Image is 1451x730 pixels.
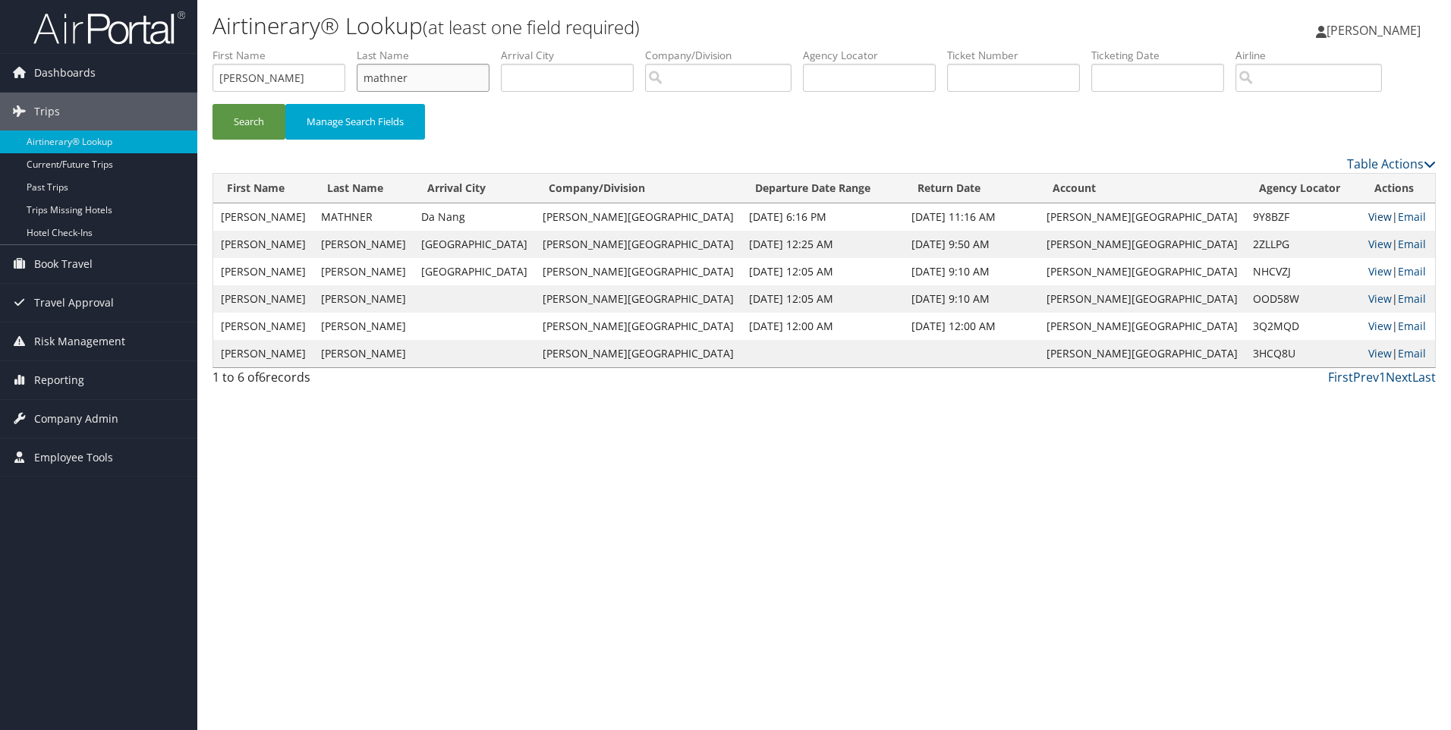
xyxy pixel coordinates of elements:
[1361,174,1435,203] th: Actions
[212,368,502,394] div: 1 to 6 of records
[1361,285,1435,313] td: |
[741,174,904,203] th: Departure Date Range: activate to sort column ascending
[1398,319,1426,333] a: Email
[212,10,1028,42] h1: Airtinerary® Lookup
[212,48,357,63] label: First Name
[1361,203,1435,231] td: |
[34,361,84,399] span: Reporting
[259,369,266,385] span: 6
[1368,319,1392,333] a: View
[34,245,93,283] span: Book Travel
[904,174,1040,203] th: Return Date: activate to sort column ascending
[34,400,118,438] span: Company Admin
[423,14,640,39] small: (at least one field required)
[1039,285,1245,313] td: [PERSON_NAME][GEOGRAPHIC_DATA]
[285,104,425,140] button: Manage Search Fields
[1361,258,1435,285] td: |
[1398,237,1426,251] a: Email
[1235,48,1393,63] label: Airline
[313,313,414,340] td: [PERSON_NAME]
[1091,48,1235,63] label: Ticketing Date
[535,285,741,313] td: [PERSON_NAME][GEOGRAPHIC_DATA]
[1245,258,1361,285] td: NHCVZJ
[535,203,741,231] td: [PERSON_NAME][GEOGRAPHIC_DATA]
[904,285,1040,313] td: [DATE] 9:10 AM
[313,340,414,367] td: [PERSON_NAME]
[904,203,1040,231] td: [DATE] 11:16 AM
[1398,346,1426,360] a: Email
[535,258,741,285] td: [PERSON_NAME][GEOGRAPHIC_DATA]
[1245,203,1361,231] td: 9Y8BZF
[213,203,313,231] td: [PERSON_NAME]
[34,54,96,92] span: Dashboards
[1412,369,1436,385] a: Last
[535,231,741,258] td: [PERSON_NAME][GEOGRAPHIC_DATA]
[213,313,313,340] td: [PERSON_NAME]
[414,203,535,231] td: Da Nang
[1245,285,1361,313] td: OOD58W
[501,48,645,63] label: Arrival City
[213,231,313,258] td: [PERSON_NAME]
[741,313,904,340] td: [DATE] 12:00 AM
[414,231,535,258] td: [GEOGRAPHIC_DATA]
[357,48,501,63] label: Last Name
[741,258,904,285] td: [DATE] 12:05 AM
[1386,369,1412,385] a: Next
[1368,264,1392,278] a: View
[803,48,947,63] label: Agency Locator
[414,174,535,203] th: Arrival City: activate to sort column ascending
[1398,291,1426,306] a: Email
[1316,8,1436,53] a: [PERSON_NAME]
[213,340,313,367] td: [PERSON_NAME]
[1245,231,1361,258] td: 2ZLLPG
[414,258,535,285] td: [GEOGRAPHIC_DATA]
[1039,231,1245,258] td: [PERSON_NAME][GEOGRAPHIC_DATA]
[1361,231,1435,258] td: |
[947,48,1091,63] label: Ticket Number
[34,93,60,131] span: Trips
[904,258,1040,285] td: [DATE] 9:10 AM
[1353,369,1379,385] a: Prev
[1327,22,1421,39] span: [PERSON_NAME]
[313,285,414,313] td: [PERSON_NAME]
[1245,340,1361,367] td: 3HCQ8U
[1368,291,1392,306] a: View
[1328,369,1353,385] a: First
[313,203,414,231] td: MATHNER
[213,174,313,203] th: First Name: activate to sort column ascending
[1398,209,1426,224] a: Email
[34,284,114,322] span: Travel Approval
[1039,203,1245,231] td: [PERSON_NAME][GEOGRAPHIC_DATA]
[1379,369,1386,385] a: 1
[1361,340,1435,367] td: |
[1398,264,1426,278] a: Email
[1039,258,1245,285] td: [PERSON_NAME][GEOGRAPHIC_DATA]
[535,174,741,203] th: Company/Division
[645,48,803,63] label: Company/Division
[904,231,1040,258] td: [DATE] 9:50 AM
[34,439,113,477] span: Employee Tools
[1245,313,1361,340] td: 3Q2MQD
[313,258,414,285] td: [PERSON_NAME]
[313,174,414,203] th: Last Name: activate to sort column ascending
[1368,237,1392,251] a: View
[1039,340,1245,367] td: [PERSON_NAME][GEOGRAPHIC_DATA]
[1368,209,1392,224] a: View
[535,340,741,367] td: [PERSON_NAME][GEOGRAPHIC_DATA]
[1368,346,1392,360] a: View
[1347,156,1436,172] a: Table Actions
[1245,174,1361,203] th: Agency Locator: activate to sort column ascending
[741,231,904,258] td: [DATE] 12:25 AM
[535,313,741,340] td: [PERSON_NAME][GEOGRAPHIC_DATA]
[213,285,313,313] td: [PERSON_NAME]
[33,10,185,46] img: airportal-logo.png
[1039,174,1245,203] th: Account: activate to sort column ascending
[1361,313,1435,340] td: |
[741,285,904,313] td: [DATE] 12:05 AM
[904,313,1040,340] td: [DATE] 12:00 AM
[212,104,285,140] button: Search
[741,203,904,231] td: [DATE] 6:16 PM
[313,231,414,258] td: [PERSON_NAME]
[34,323,125,360] span: Risk Management
[213,258,313,285] td: [PERSON_NAME]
